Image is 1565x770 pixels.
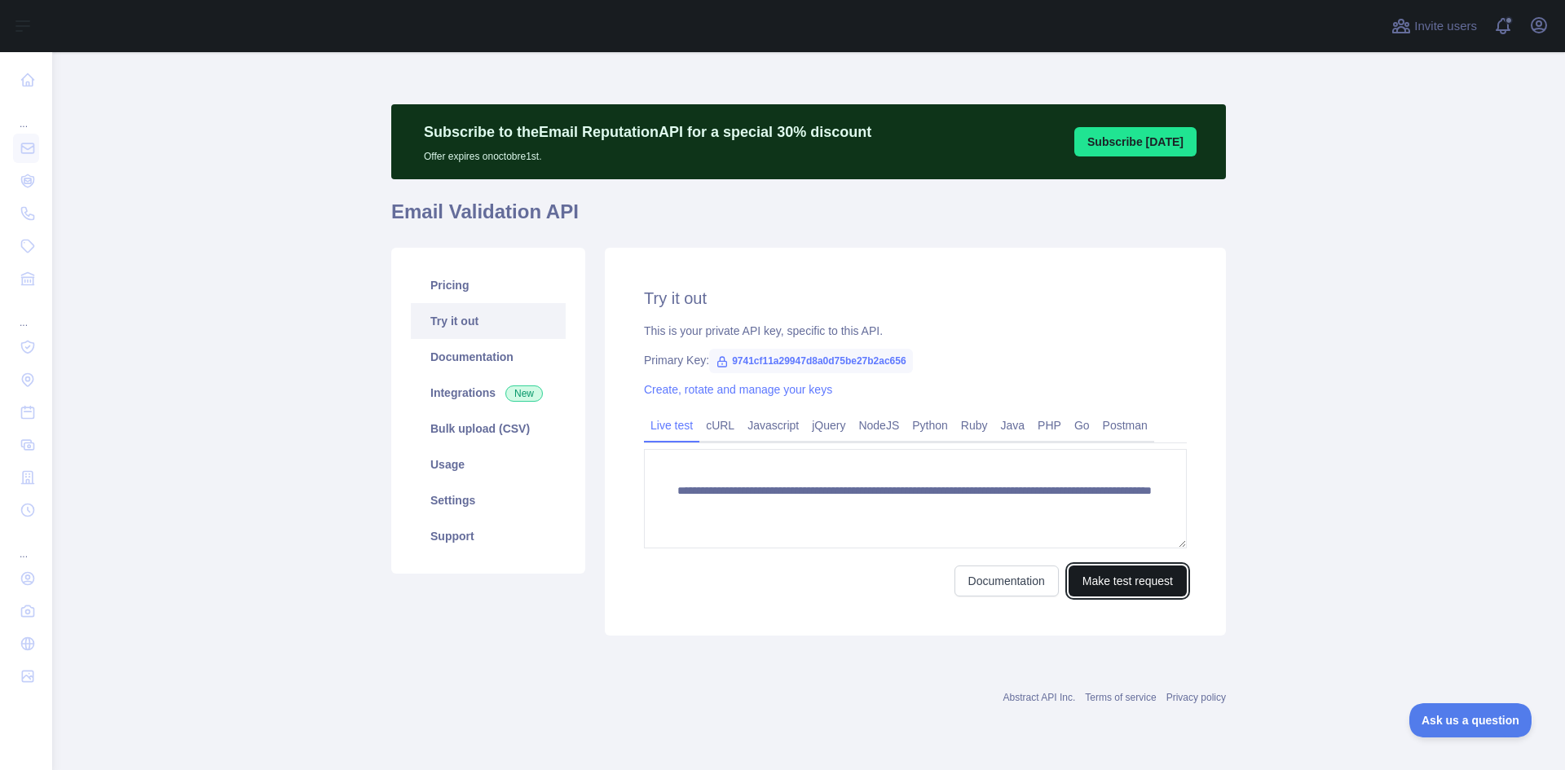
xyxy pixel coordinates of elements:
[1096,412,1154,438] a: Postman
[741,412,805,438] a: Javascript
[954,412,994,438] a: Ruby
[1414,17,1477,36] span: Invite users
[1085,692,1156,703] a: Terms of service
[424,143,871,163] p: Offer expires on octobre 1st.
[1074,127,1197,156] button: Subscribe [DATE]
[13,528,39,561] div: ...
[411,411,566,447] a: Bulk upload (CSV)
[411,267,566,303] a: Pricing
[1409,703,1532,737] iframe: Toggle Customer Support
[1031,412,1068,438] a: PHP
[906,412,954,438] a: Python
[411,482,566,518] a: Settings
[644,323,1187,339] div: This is your private API key, specific to this API.
[505,385,543,402] span: New
[1069,565,1187,596] button: Make test request
[13,98,39,130] div: ...
[391,199,1226,238] h1: Email Validation API
[424,121,871,143] p: Subscribe to the Email Reputation API for a special 30 % discount
[1166,692,1226,703] a: Privacy policy
[644,412,699,438] a: Live test
[644,287,1187,310] h2: Try it out
[1388,13,1480,39] button: Invite users
[13,297,39,329] div: ...
[411,303,566,339] a: Try it out
[411,447,566,482] a: Usage
[644,352,1187,368] div: Primary Key:
[1068,412,1096,438] a: Go
[1003,692,1076,703] a: Abstract API Inc.
[699,412,741,438] a: cURL
[805,412,852,438] a: jQuery
[411,518,566,554] a: Support
[644,383,832,396] a: Create, rotate and manage your keys
[411,339,566,375] a: Documentation
[994,412,1032,438] a: Java
[709,349,913,373] span: 9741cf11a29947d8a0d75be27b2ac656
[954,565,1059,596] a: Documentation
[411,375,566,411] a: Integrations New
[852,412,906,438] a: NodeJS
